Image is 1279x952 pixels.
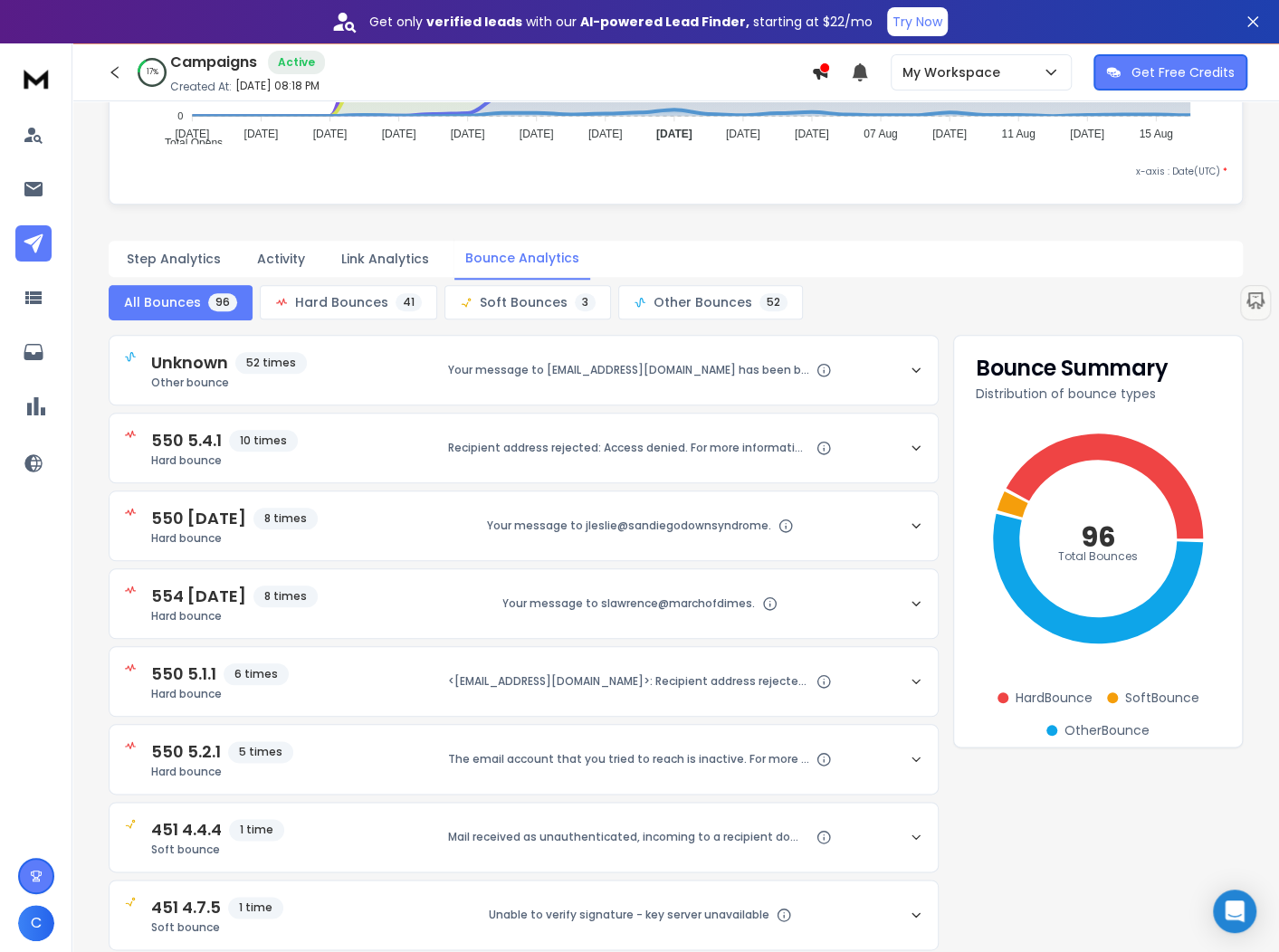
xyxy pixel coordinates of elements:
strong: verified leads [426,13,522,31]
button: Link Analytics [330,239,440,279]
span: 10 times [229,430,298,452]
div: Open Intercom Messenger [1213,890,1256,933]
button: 550 5.2.15 timesHard bounceThe email account that you tried to reach is inactive. For more inform... [110,725,938,794]
tspan: [DATE] [313,128,348,140]
h3: Bounce Summary [976,357,1220,379]
span: 554 [DATE] [151,584,246,609]
span: Other bounce [151,376,307,390]
span: 550 5.2.1 [151,739,221,765]
tspan: [DATE] [1071,128,1105,140]
text: Total Bounces [1058,547,1138,563]
tspan: [DATE] [451,128,485,140]
span: 6 times [224,663,289,685]
p: My Workspace [902,63,1007,81]
span: Other Bounce [1064,721,1150,739]
div: Active [268,51,325,74]
tspan: [DATE] [726,128,760,140]
button: 451 4.4.41 timeSoft bounceMail received as unauthenticated, incoming to a recipient domain config... [110,803,938,871]
tspan: [DATE] [244,128,279,140]
p: Try Now [892,13,942,31]
button: Unknown52 timesOther bounceYour message to [EMAIL_ADDRESS][DOMAIN_NAME] has been blocked. See tec... [110,336,938,405]
span: Unknown [151,350,228,376]
span: Total Opens [151,137,223,149]
span: Soft bounce [151,920,283,935]
span: The email account that you tried to reach is inactive. For more information, go to [URL][DOMAIN_N... [448,752,810,766]
span: Mail received as unauthenticated, incoming to a recipient domain configured in a hosted tenant wh... [448,830,810,844]
button: 550 5.4.110 timesHard bounceRecipient address rejected: Access denied. For more information see [... [110,414,938,482]
span: 550 5.1.1 [151,662,216,687]
span: Soft bounce [151,843,284,857]
p: Created At: [170,80,232,94]
span: 8 times [253,585,318,607]
tspan: [DATE] [795,128,829,140]
span: 550 [DATE] [151,506,246,531]
span: 41 [396,293,422,311]
span: Hard bounce [151,687,289,701]
p: Distribution of bounce types [976,385,1220,403]
button: C [18,905,54,941]
span: 1 time [228,897,283,919]
tspan: [DATE] [656,128,692,140]
span: Recipient address rejected: Access denied. For more information see [URL][DOMAIN_NAME] [[DOMAIN_N... [448,441,810,455]
span: 96 [208,293,237,311]
span: 8 times [253,508,318,529]
tspan: [DATE] [176,128,210,140]
span: Hard Bounces [295,293,388,311]
span: Hard Bounce [1016,689,1093,707]
span: Hard bounce [151,531,318,546]
tspan: 07 Aug [864,128,898,140]
span: 451 4.7.5 [151,895,221,920]
span: Soft Bounces [480,293,568,311]
tspan: [DATE] [520,128,554,140]
span: Your message to [EMAIL_ADDRESS][DOMAIN_NAME] has been blocked. See technical details below for mo... [448,363,810,377]
button: 550 5.1.16 timesHard bounce<[EMAIL_ADDRESS][DOMAIN_NAME]>: Recipient address rejected: User unknown [110,647,938,716]
span: 5 times [228,741,293,763]
span: Other Bounces [654,293,752,311]
p: x-axis : Date(UTC) [124,165,1227,178]
button: 554 [DATE]8 timesHard bounceYour message to slawrence@marchofdimes. [110,569,938,638]
span: Your message to slawrence@marchofdimes. [502,596,755,611]
button: Bounce Analytics [454,238,590,280]
span: <[EMAIL_ADDRESS][DOMAIN_NAME]>: Recipient address rejected: User unknown [448,674,810,689]
span: 1 time [229,819,284,841]
span: Your message to jleslie@sandiegodownsyndrome. [487,519,771,533]
tspan: 15 Aug [1140,128,1173,140]
tspan: 11 Aug [1002,128,1036,140]
tspan: [DATE] [932,128,967,140]
span: Soft Bounce [1125,689,1199,707]
button: Step Analytics [116,239,232,279]
span: Unable to verify signature - key server unavailable [489,908,769,922]
span: 451 4.4.4 [151,817,222,843]
button: Activity [246,239,316,279]
img: logo [18,62,54,95]
button: 451 4.7.51 timeSoft bounceUnable to verify signature - key server unavailable [110,881,938,949]
span: All Bounces [124,293,201,311]
p: Get only with our starting at $22/mo [369,13,873,31]
h1: Campaigns [170,52,257,73]
span: 3 [575,293,596,311]
p: [DATE] 08:18 PM [235,79,320,93]
tspan: 0 [178,110,184,121]
p: 17 % [147,67,158,78]
span: 52 times [235,352,307,374]
text: 96 [1081,517,1116,556]
button: Get Free Credits [1093,54,1247,90]
span: 52 [759,293,787,311]
tspan: [DATE] [588,128,623,140]
span: Hard bounce [151,765,293,779]
strong: AI-powered Lead Finder, [580,13,749,31]
span: Hard bounce [151,453,298,468]
tspan: [DATE] [382,128,416,140]
span: 550 5.4.1 [151,428,222,453]
button: Try Now [887,7,948,36]
button: 550 [DATE]8 timesHard bounceYour message to jleslie@sandiegodownsyndrome. [110,491,938,560]
p: Get Free Credits [1131,63,1235,81]
span: Hard bounce [151,609,318,624]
